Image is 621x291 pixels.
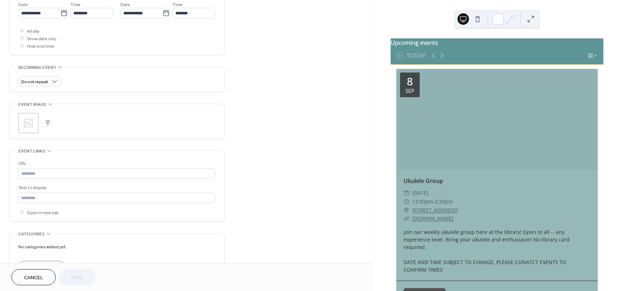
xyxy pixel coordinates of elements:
[18,64,56,71] span: Recurring event
[391,38,603,47] div: Upcoming events
[18,160,214,167] div: URL
[27,28,40,35] span: All day
[412,215,454,222] a: [DOMAIN_NAME]
[18,147,45,155] span: Event links
[404,197,409,206] div: ​
[18,243,67,251] span: No categories added yet.
[27,35,56,43] span: Show date only
[18,113,38,133] div: ;
[396,228,598,273] div: Join our weekly ukulele group here at the library! Open to all -- any experience level. Bring you...
[412,206,458,215] a: [STREET_ADDRESS]
[435,197,453,206] span: 2:30pm
[18,1,28,9] span: Date
[404,189,409,197] div: ​
[404,214,409,223] div: ​
[120,1,130,9] span: Date
[172,1,183,9] span: Time
[27,43,54,50] span: Hide end time
[27,209,59,217] span: Open in new tab
[24,274,43,282] span: Cancel
[412,197,433,206] span: 12:00pm
[404,206,409,215] div: ​
[21,78,48,86] span: Do not repeat
[405,88,414,94] div: Sep
[11,269,56,285] button: Cancel
[404,177,443,185] a: Ukulele Group
[70,1,80,9] span: Time
[407,76,413,87] div: 8
[18,230,45,238] span: Categories
[412,189,428,197] span: [DATE]
[18,184,214,192] div: Text to display
[18,261,65,273] button: Add Category
[18,101,46,108] span: Event image
[433,197,435,206] span: -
